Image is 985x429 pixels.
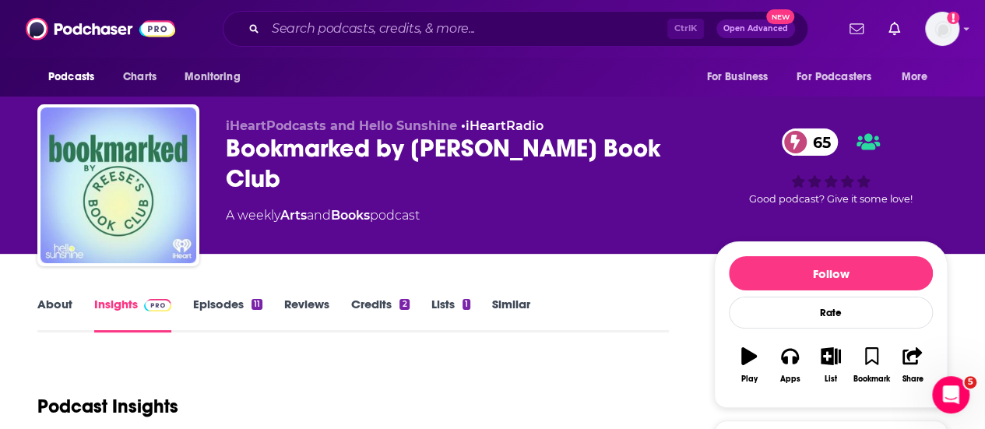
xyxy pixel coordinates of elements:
span: 65 [797,128,839,156]
a: InsightsPodchaser Pro [94,297,171,332]
a: Reviews [284,297,329,332]
img: Podchaser Pro [144,299,171,311]
button: Share [892,337,933,393]
div: 65Good podcast? Give it some love! [714,118,948,215]
a: Lists1 [431,297,470,332]
span: Monitoring [185,66,240,88]
div: 1 [463,299,470,310]
button: open menu [786,62,894,92]
a: Show notifications dropdown [882,16,906,42]
a: Similar [492,297,530,332]
button: open menu [695,62,787,92]
a: Charts [113,62,166,92]
button: Follow [729,256,933,290]
a: About [37,297,72,332]
button: List [811,337,851,393]
input: Search podcasts, credits, & more... [266,16,667,41]
button: open menu [37,62,114,92]
span: Good podcast? Give it some love! [749,193,913,205]
a: Arts [280,208,307,223]
img: Bookmarked by Reese's Book Club [40,107,196,263]
a: Show notifications dropdown [843,16,870,42]
span: For Podcasters [797,66,871,88]
button: Apps [769,337,810,393]
div: 2 [399,299,409,310]
div: Bookmark [853,374,890,384]
div: Play [741,374,758,384]
span: iHeartPodcasts and Hello Sunshine [226,118,457,133]
div: A weekly podcast [226,206,420,225]
button: Bookmark [851,337,892,393]
button: Show profile menu [925,12,959,46]
span: Charts [123,66,157,88]
svg: Add a profile image [947,12,959,24]
a: Books [331,208,370,223]
span: Open Advanced [723,25,788,33]
a: iHeartRadio [466,118,544,133]
img: User Profile [925,12,959,46]
a: Credits2 [351,297,409,332]
img: Podchaser - Follow, Share and Rate Podcasts [26,14,175,44]
div: Search podcasts, credits, & more... [223,11,808,47]
span: More [902,66,928,88]
span: • [461,118,544,133]
button: open menu [174,62,260,92]
span: For Business [706,66,768,88]
span: Ctrl K [667,19,704,39]
div: Rate [729,297,933,329]
button: open menu [891,62,948,92]
button: Play [729,337,769,393]
div: 11 [252,299,262,310]
div: Share [902,374,923,384]
iframe: Intercom live chat [932,376,969,413]
a: Episodes11 [193,297,262,332]
span: Podcasts [48,66,94,88]
a: 65 [782,128,839,156]
div: Apps [780,374,800,384]
span: Logged in as lilifeinberg [925,12,959,46]
div: List [825,374,837,384]
span: 5 [964,376,976,389]
button: Open AdvancedNew [716,19,795,38]
span: and [307,208,331,223]
h1: Podcast Insights [37,395,178,418]
span: New [766,9,794,24]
